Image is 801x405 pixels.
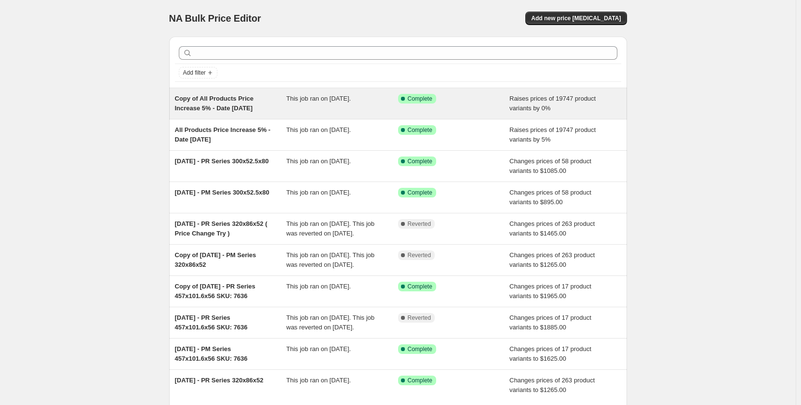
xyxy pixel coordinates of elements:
[509,189,591,206] span: Changes prices of 58 product variants to $895.00
[175,314,248,331] span: [DATE] - PR Series 457x101.6x56 SKU: 7636
[175,251,256,268] span: Copy of [DATE] - PM Series 320x86x52
[286,345,351,353] span: This job ran on [DATE].
[286,251,374,268] span: This job ran on [DATE]. This job was reverted on [DATE].
[175,95,254,112] span: Copy of All Products Price Increase 5% - Date [DATE]
[183,69,206,77] span: Add filter
[286,95,351,102] span: This job ran on [DATE].
[408,157,432,165] span: Complete
[179,67,217,78] button: Add filter
[408,189,432,196] span: Complete
[175,220,267,237] span: [DATE] - PR Series 320x86x52 ( Price Change Try )
[169,13,261,24] span: NA Bulk Price Editor
[175,157,269,165] span: [DATE] - PR Series 300x52.5x80
[509,220,595,237] span: Changes prices of 263 product variants to $1465.00
[509,283,591,300] span: Changes prices of 17 product variants to $1965.00
[408,283,432,290] span: Complete
[408,314,431,322] span: Reverted
[408,220,431,228] span: Reverted
[175,283,255,300] span: Copy of [DATE] - PR Series 457x101.6x56 SKU: 7636
[286,220,374,237] span: This job ran on [DATE]. This job was reverted on [DATE].
[286,157,351,165] span: This job ran on [DATE].
[175,377,264,384] span: [DATE] - PR Series 320x86x52
[286,189,351,196] span: This job ran on [DATE].
[509,377,595,393] span: Changes prices of 263 product variants to $1265.00
[509,157,591,174] span: Changes prices of 58 product variants to $1085.00
[509,126,596,143] span: Raises prices of 19747 product variants by 5%
[286,314,374,331] span: This job ran on [DATE]. This job was reverted on [DATE].
[175,126,271,143] span: All Products Price Increase 5% - Date [DATE]
[509,95,596,112] span: Raises prices of 19747 product variants by 0%
[286,377,351,384] span: This job ran on [DATE].
[509,345,591,362] span: Changes prices of 17 product variants to $1625.00
[408,126,432,134] span: Complete
[408,345,432,353] span: Complete
[175,189,269,196] span: [DATE] - PM Series 300x52.5x80
[525,12,627,25] button: Add new price [MEDICAL_DATA]
[408,251,431,259] span: Reverted
[286,283,351,290] span: This job ran on [DATE].
[509,314,591,331] span: Changes prices of 17 product variants to $1885.00
[509,251,595,268] span: Changes prices of 263 product variants to $1265.00
[408,377,432,384] span: Complete
[408,95,432,103] span: Complete
[286,126,351,133] span: This job ran on [DATE].
[175,345,248,362] span: [DATE] - PM Series 457x101.6x56 SKU: 7636
[531,14,621,22] span: Add new price [MEDICAL_DATA]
